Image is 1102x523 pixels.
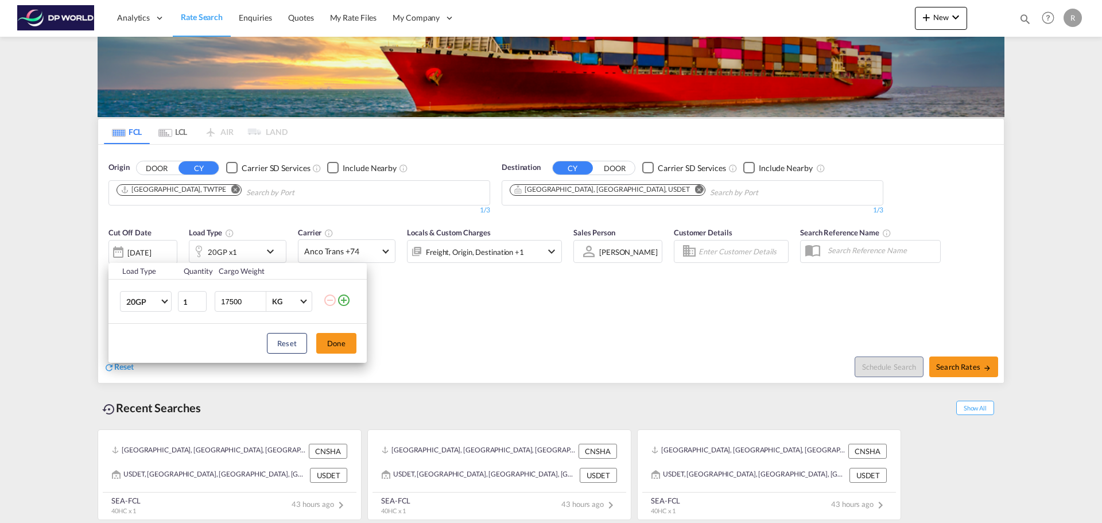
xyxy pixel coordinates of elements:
[126,296,160,308] span: 20GP
[178,291,207,312] input: Qty
[316,333,356,354] button: Done
[220,292,266,311] input: Enter Weight
[323,293,337,307] md-icon: icon-minus-circle-outline
[177,263,212,280] th: Quantity
[267,333,307,354] button: Reset
[337,293,351,307] md-icon: icon-plus-circle-outline
[219,266,316,276] div: Cargo Weight
[272,297,282,306] div: KG
[108,263,177,280] th: Load Type
[120,291,172,312] md-select: Choose: 20GP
